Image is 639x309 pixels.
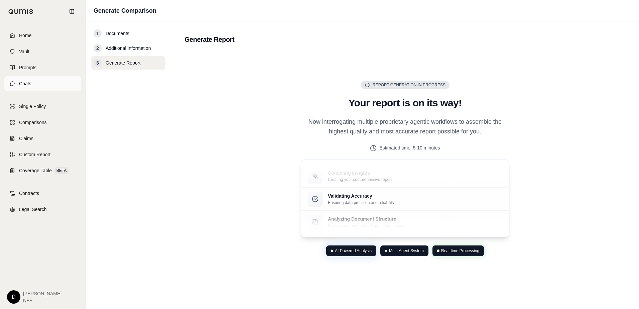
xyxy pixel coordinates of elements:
span: Real-time Processing [441,248,479,253]
p: Validating Accuracy [328,193,394,199]
span: [PERSON_NAME] [23,290,61,297]
span: Chats [19,80,31,87]
p: Reading and understanding document layouts [328,223,410,228]
span: Single Policy [19,103,46,110]
p: Now interrogating multiple proprietary agentic workflows to assemble the highest quality and most... [301,117,509,137]
span: Report Generation in Progress [373,82,445,88]
a: Home [4,28,81,43]
div: 1 [94,29,102,37]
span: Estimated time: 5-10 minutes [379,144,440,151]
a: Legal Search [4,202,81,217]
span: Multi-Agent System [389,248,424,253]
a: Contracts [4,186,81,201]
span: Comparisons [19,119,46,126]
span: Custom Report [19,151,50,158]
button: Collapse sidebar [67,6,77,17]
p: Creating your comprehensive report [328,177,392,182]
span: Coverage Table [19,167,52,174]
h1: Generate Comparison [94,6,156,15]
span: Legal Search [19,206,47,213]
a: Single Policy [4,99,81,114]
span: Claims [19,135,33,142]
p: Compiling Insights [328,170,392,176]
span: AI-Powered Analysis [335,248,372,253]
span: Contracts [19,190,39,197]
span: Vault [19,48,29,55]
div: 3 [94,59,102,67]
a: Claims [4,131,81,146]
a: Vault [4,44,81,59]
span: Documents [106,30,129,37]
a: Coverage TableBETA [4,163,81,178]
span: NFP [23,297,61,304]
a: Chats [4,76,81,91]
h2: Generate Report [184,35,626,44]
span: Additional Information [106,45,151,51]
span: Prompts [19,64,36,71]
a: Comparisons [4,115,81,130]
p: Ensuring data precision and reliability [328,200,394,205]
a: Custom Report [4,147,81,162]
span: Generate Report [106,60,140,66]
span: Home [19,32,31,39]
img: Qumis Logo [8,9,33,14]
span: BETA [54,167,69,174]
div: D [7,290,20,304]
a: Prompts [4,60,81,75]
p: Analyzing Document Structure [328,216,410,222]
div: 2 [94,44,102,52]
h2: Your report is on its way! [301,97,509,109]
